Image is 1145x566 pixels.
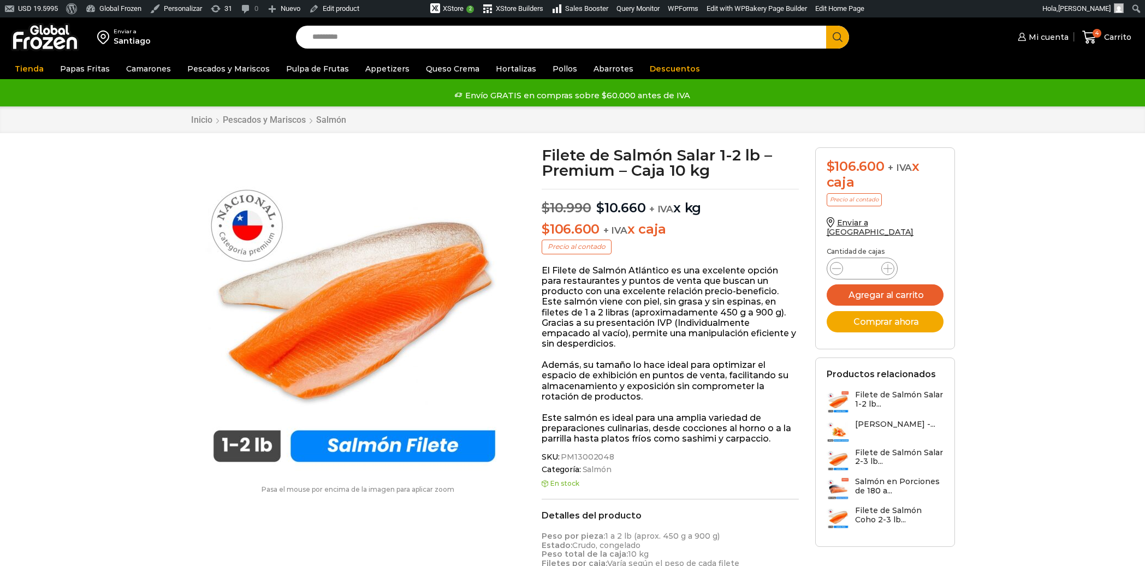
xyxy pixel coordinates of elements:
a: Pulpa de Frutas [281,58,354,79]
span: 4 [1093,29,1101,38]
span: XStore Builders [496,4,543,13]
p: Pasa el mouse por encima de la imagen para aplicar zoom [191,486,526,493]
a: Salmón en Porciones de 180 a... [827,477,944,501]
h3: Filete de Salmón Salar 1-2 lb... [855,390,944,409]
p: El Filete de Salmón Atlántico es una excelente opción para restaurantes y puntos de venta que bus... [542,265,799,349]
p: x caja [542,222,799,237]
span: PM13002048 [559,452,614,462]
h2: Productos relacionados [827,369,936,379]
p: Cantidad de cajas [827,248,944,255]
div: Santiago [114,35,151,46]
img: xstore [430,3,440,13]
span: Categoría: [542,465,799,474]
a: Hortalizas [490,58,542,79]
h2: Detalles del producto [542,510,799,521]
p: x kg [542,189,799,216]
span: XStore [443,4,464,13]
bdi: 106.600 [827,158,885,174]
img: Visitas de 48 horas. Haz clic para ver más estadísticas del sitio. [369,3,430,16]
a: Queso Crema [420,58,485,79]
strong: Peso total de la caja: [542,549,628,559]
a: Salmón [581,465,612,474]
a: [PERSON_NAME] -... [827,420,935,443]
h1: Filete de Salmón Salar 1-2 lb – Premium – Caja 10 kg [542,147,799,178]
span: $ [827,158,835,174]
a: Mi cuenta [1015,26,1069,48]
div: Enviar a [114,28,151,35]
p: En stock [542,480,799,487]
span: [PERSON_NAME] [1058,4,1111,13]
span: 2 [466,5,474,13]
a: Inicio [191,115,213,125]
p: Este salmón es ideal para una amplia variedad de preparaciones culinarias, desde cocciones al hor... [542,413,799,444]
span: + IVA [888,162,912,173]
a: 4 Carrito [1079,25,1134,50]
strong: Estado: [542,540,572,550]
span: + IVA [649,204,673,215]
span: Carrito [1101,32,1131,43]
bdi: 10.990 [542,200,591,216]
a: Filete de Salmón Salar 2-3 lb... [827,448,944,472]
a: Tienda [9,58,49,79]
a: Descuentos [644,58,705,79]
bdi: 106.600 [542,221,600,237]
span: Mi cuenta [1026,32,1069,43]
a: Pescados y Mariscos [222,115,306,125]
p: Además, su tamaño lo hace ideal para optimizar el espacio de exhibición en puntos de venta, facil... [542,360,799,402]
a: Pollos [547,58,583,79]
button: Agregar al carrito [827,284,944,306]
button: Search button [826,26,849,49]
input: Product quantity [852,261,873,276]
span: $ [542,221,550,237]
img: address-field-icon.svg [97,28,114,46]
h3: Salmón en Porciones de 180 a... [855,477,944,496]
h3: [PERSON_NAME] -... [855,420,935,429]
div: x caja [827,159,944,190]
span: $ [596,200,604,216]
a: Filete de Salmón Salar 1-2 lb... [827,390,944,414]
span: Sales Booster [565,4,608,13]
img: salmon 1-2 lb [191,147,518,475]
p: Precio al contado [542,240,612,254]
a: Enviar a [GEOGRAPHIC_DATA] [827,218,914,237]
a: Appetizers [360,58,415,79]
a: Pescados y Mariscos [182,58,275,79]
span: + IVA [603,225,627,236]
a: Abarrotes [588,58,639,79]
a: Salmón [316,115,347,125]
h3: Filete de Salmón Coho 2-3 lb... [855,506,944,525]
a: Camarones [121,58,176,79]
p: Precio al contado [827,193,882,206]
button: Comprar ahora [827,311,944,332]
bdi: 10.660 [596,200,645,216]
a: Filete de Salmón Coho 2-3 lb... [827,506,944,529]
a: Papas Fritas [55,58,115,79]
span: $ [542,200,550,216]
strong: Peso por pieza: [542,531,605,541]
h3: Filete de Salmón Salar 2-3 lb... [855,448,944,467]
span: SKU: [542,452,799,462]
nav: Breadcrumb [191,115,347,125]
